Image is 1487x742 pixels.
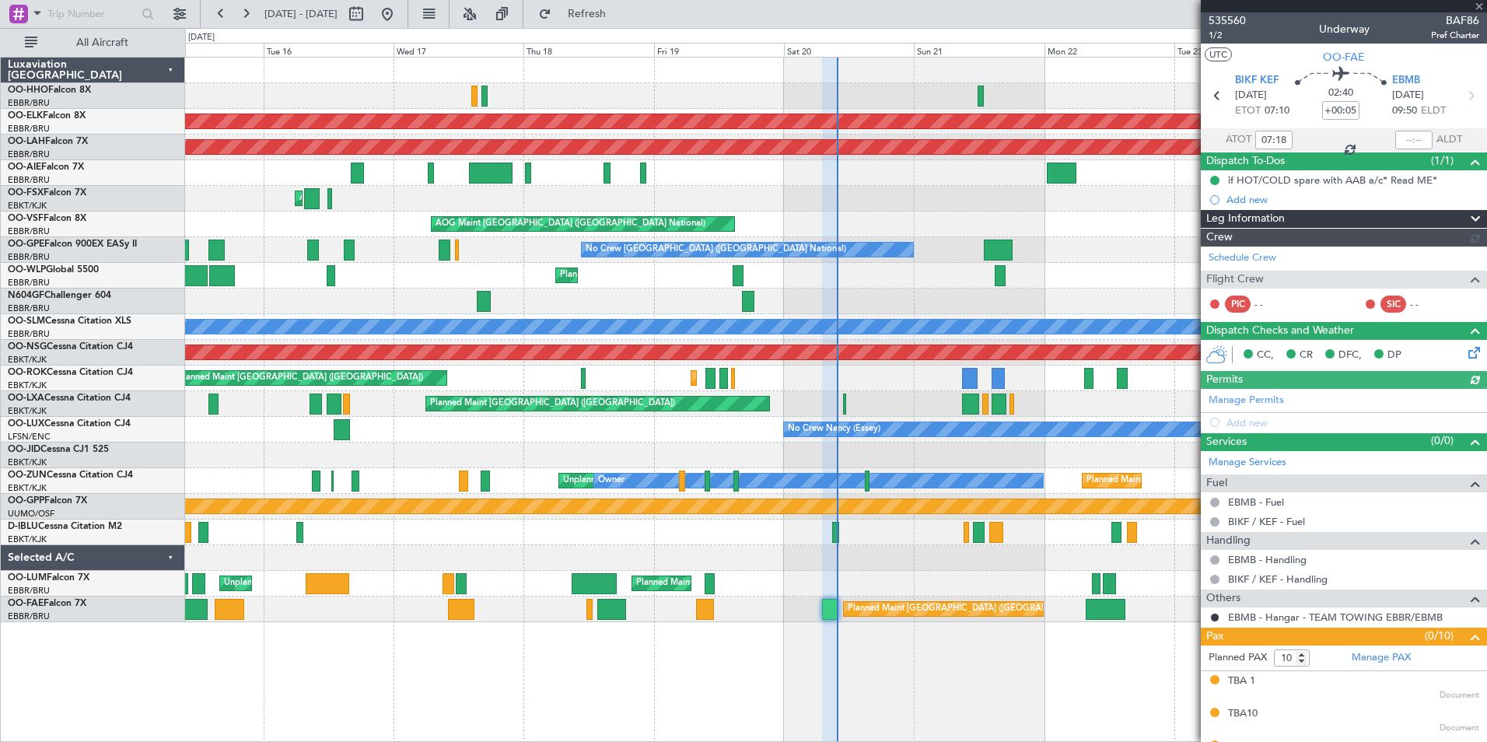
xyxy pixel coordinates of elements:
[788,418,880,441] div: No Crew Nancy (Essey)
[8,496,44,506] span: OO-GPP
[1228,674,1255,689] div: TBA 1
[8,317,131,326] a: OO-SLMCessna Citation XLS
[47,2,137,26] input: Trip Number
[1300,348,1313,363] span: CR
[17,30,169,55] button: All Aircraft
[8,97,50,109] a: EBBR/BRU
[8,405,47,417] a: EBKT/KJK
[1209,650,1267,666] label: Planned PAX
[8,342,133,352] a: OO-NSGCessna Citation CJ4
[1209,29,1246,42] span: 1/2
[8,303,50,314] a: EBBR/BRU
[1209,12,1246,29] span: 535560
[636,572,918,595] div: Planned Maint [GEOGRAPHIC_DATA] ([GEOGRAPHIC_DATA] National)
[8,214,44,223] span: OO-VSF
[1431,152,1454,169] span: (1/1)
[8,291,44,300] span: N604GF
[8,354,47,366] a: EBKT/KJK
[1323,49,1365,65] span: OO-FAE
[8,599,86,608] a: OO-FAEFalcon 7X
[8,445,109,454] a: OO-JIDCessna CJ1 525
[1206,628,1223,646] span: Pax
[1228,572,1328,586] a: BIKF / KEF - Handling
[8,431,51,443] a: LFSN/ENC
[8,573,47,583] span: OO-LUM
[784,43,914,57] div: Sat 20
[8,163,41,172] span: OO-AIE
[8,111,43,121] span: OO-ELK
[598,469,625,492] div: Owner
[8,368,47,377] span: OO-ROK
[560,264,641,287] div: Planned Maint Liege
[563,469,814,492] div: Unplanned Maint [GEOGRAPHIC_DATA]-[GEOGRAPHIC_DATA]
[188,31,215,44] div: [DATE]
[1228,611,1443,624] a: EBMB - Hangar - TEAM TOWING EBBR/EBMB
[1440,689,1479,702] span: Document
[1228,173,1437,187] div: if HOT/COLD spare with AAB a/c* Read ME*
[1421,103,1446,119] span: ELDT
[1206,532,1251,550] span: Handling
[1206,433,1247,451] span: Services
[8,522,122,531] a: D-IBLUCessna Citation M2
[555,9,620,19] span: Refresh
[1265,103,1289,119] span: 07:10
[1235,103,1261,119] span: ETOT
[8,585,50,597] a: EBBR/BRU
[8,573,89,583] a: OO-LUMFalcon 7X
[8,240,44,249] span: OO-GPE
[523,43,653,57] div: Thu 18
[8,214,86,223] a: OO-VSFFalcon 8X
[133,43,263,57] div: Mon 15
[1338,348,1362,363] span: DFC,
[1319,21,1370,37] div: Underway
[8,534,47,545] a: EBKT/KJK
[1257,348,1274,363] span: CC,
[8,599,44,608] span: OO-FAE
[848,597,1129,621] div: Planned Maint [GEOGRAPHIC_DATA] ([GEOGRAPHIC_DATA] National)
[1206,152,1285,170] span: Dispatch To-Dos
[654,43,784,57] div: Fri 19
[1235,73,1279,89] span: BIKF KEF
[586,238,846,261] div: No Crew [GEOGRAPHIC_DATA] ([GEOGRAPHIC_DATA] National)
[8,174,50,186] a: EBBR/BRU
[8,482,47,494] a: EBKT/KJK
[8,163,84,172] a: OO-AIEFalcon 7X
[8,394,44,403] span: OO-LXA
[8,457,47,468] a: EBKT/KJK
[8,368,133,377] a: OO-ROKCessna Citation CJ4
[1436,132,1462,148] span: ALDT
[1228,495,1284,509] a: EBMB - Fuel
[1235,88,1267,103] span: [DATE]
[1206,322,1354,340] span: Dispatch Checks and Weather
[178,366,423,390] div: Planned Maint [GEOGRAPHIC_DATA] ([GEOGRAPHIC_DATA])
[8,111,86,121] a: OO-ELKFalcon 8X
[8,419,44,429] span: OO-LUX
[264,43,394,57] div: Tue 16
[914,43,1044,57] div: Sun 21
[8,251,50,263] a: EBBR/BRU
[1392,73,1420,89] span: EBMB
[436,212,705,236] div: AOG Maint [GEOGRAPHIC_DATA] ([GEOGRAPHIC_DATA] National)
[8,394,131,403] a: OO-LXACessna Citation CJ4
[531,2,625,26] button: Refresh
[8,240,137,249] a: OO-GPEFalcon 900EX EASy II
[8,419,131,429] a: OO-LUXCessna Citation CJ4
[394,43,523,57] div: Wed 17
[1431,12,1479,29] span: BAF86
[1328,86,1353,101] span: 02:40
[1206,210,1285,228] span: Leg Information
[1228,515,1305,528] a: BIKF / KEF - Fuel
[224,572,516,595] div: Unplanned Maint [GEOGRAPHIC_DATA] ([GEOGRAPHIC_DATA] National)
[8,188,86,198] a: OO-FSXFalcon 7X
[8,86,91,95] a: OO-HHOFalcon 8X
[8,508,54,520] a: UUMO/OSF
[695,366,876,390] div: Planned Maint Kortrijk-[GEOGRAPHIC_DATA]
[1228,706,1258,722] div: TBA10
[1206,474,1227,492] span: Fuel
[1174,43,1304,57] div: Tue 23
[1387,348,1401,363] span: DP
[1044,43,1174,57] div: Mon 22
[8,188,44,198] span: OO-FSX
[1226,132,1251,148] span: ATOT
[8,137,45,146] span: OO-LAH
